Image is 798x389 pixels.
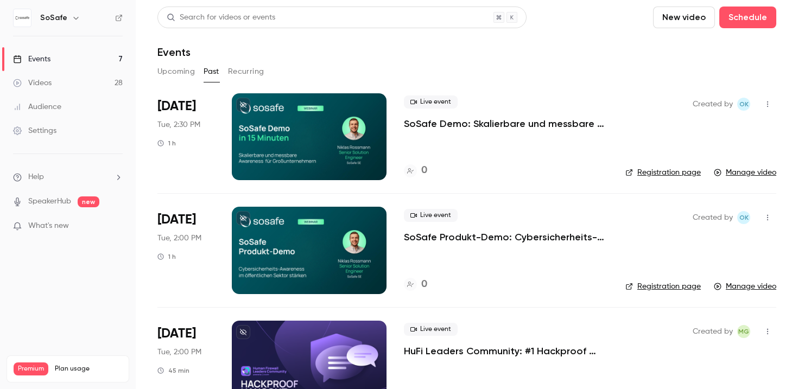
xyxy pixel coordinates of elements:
[157,252,176,261] div: 1 h
[653,7,715,28] button: New video
[157,325,196,342] span: [DATE]
[55,365,122,373] span: Plan usage
[739,98,749,111] span: OK
[157,139,176,148] div: 1 h
[14,9,31,27] img: SoSafe
[714,167,776,178] a: Manage video
[14,362,48,375] span: Premium
[737,211,750,224] span: Olga Krukova
[421,277,427,292] h4: 0
[404,209,458,222] span: Live event
[404,277,427,292] a: 0
[157,233,201,244] span: Tue, 2:00 PM
[28,196,71,207] a: SpeakerHub
[737,98,750,111] span: Olga Krukova
[228,63,264,80] button: Recurring
[157,93,214,180] div: Aug 26 Tue, 2:30 PM (Europe/Paris)
[157,347,201,358] span: Tue, 2:00 PM
[404,345,608,358] a: HuFi Leaders Community: #1 Hackproof Hangout
[157,119,200,130] span: Tue, 2:30 PM
[714,281,776,292] a: Manage video
[739,211,749,224] span: OK
[157,46,191,59] h1: Events
[13,78,52,88] div: Videos
[738,325,749,338] span: MG
[693,211,733,224] span: Created by
[625,167,701,178] a: Registration page
[719,7,776,28] button: Schedule
[404,231,608,244] a: SoSafe Produkt-Demo: Cybersicherheits-Awareness im öffentlichen Sektor stärken
[404,163,427,178] a: 0
[157,366,189,375] div: 45 min
[78,196,99,207] span: new
[13,101,61,112] div: Audience
[204,63,219,80] button: Past
[157,63,195,80] button: Upcoming
[693,325,733,338] span: Created by
[625,281,701,292] a: Registration page
[421,163,427,178] h4: 0
[28,220,69,232] span: What's new
[404,117,608,130] a: SoSafe Demo: Skalierbare und messbare Awareness für Großunternehmen
[157,211,196,228] span: [DATE]
[157,207,214,294] div: Aug 26 Tue, 2:00 PM (Europe/Paris)
[404,95,458,109] span: Live event
[28,171,44,183] span: Help
[404,323,458,336] span: Live event
[157,98,196,115] span: [DATE]
[40,12,67,23] h6: SoSafe
[110,221,123,231] iframe: Noticeable Trigger
[13,125,56,136] div: Settings
[13,54,50,65] div: Events
[737,325,750,338] span: Melissa Giwa
[13,171,123,183] li: help-dropdown-opener
[693,98,733,111] span: Created by
[167,12,275,23] div: Search for videos or events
